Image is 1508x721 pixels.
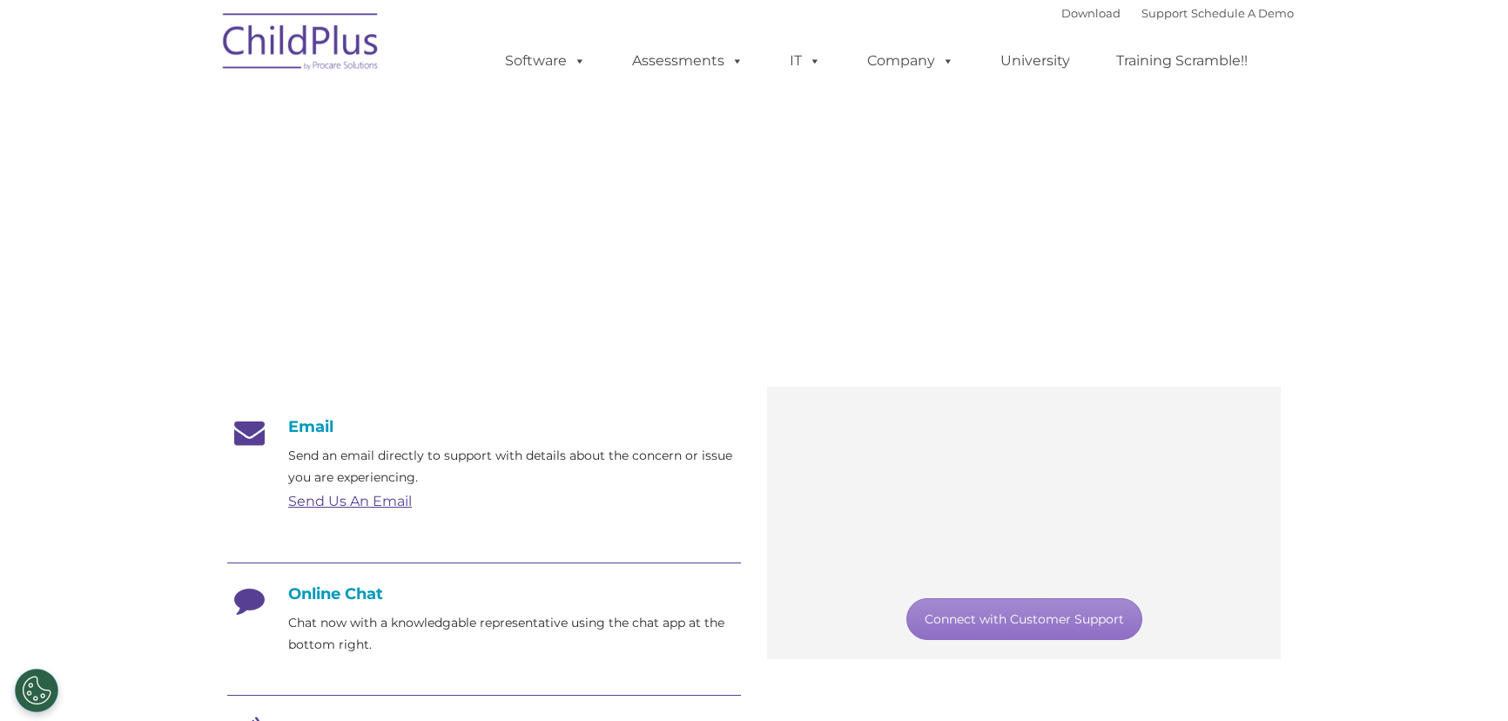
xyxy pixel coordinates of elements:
h4: Email [227,417,741,436]
h4: Online Chat [227,584,741,603]
p: Chat now with a knowledgable representative using the chat app at the bottom right. [288,612,741,656]
a: Support [1141,6,1188,20]
a: Company [850,44,972,78]
p: Send an email directly to support with details about the concern or issue you are experiencing. [288,445,741,489]
a: University [983,44,1087,78]
a: Connect with Customer Support [906,598,1142,640]
a: Training Scramble!! [1099,44,1265,78]
button: Cookies Settings [15,669,58,712]
a: Send Us An Email [288,493,412,509]
a: Assessments [615,44,761,78]
a: Download [1061,6,1121,20]
img: ChildPlus by Procare Solutions [214,1,388,88]
a: IT [772,44,838,78]
font: | [1061,6,1294,20]
a: Schedule A Demo [1191,6,1294,20]
a: Software [488,44,603,78]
